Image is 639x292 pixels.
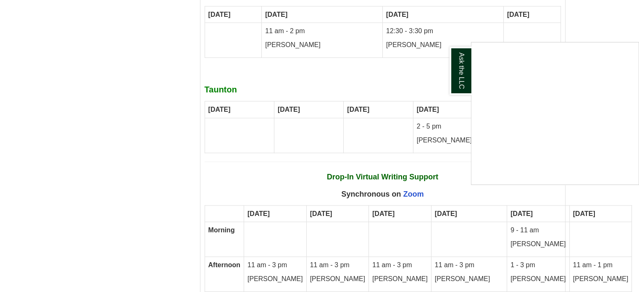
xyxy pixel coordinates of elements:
p: 11 am - 3 pm [372,260,428,270]
p: [PERSON_NAME] [265,40,379,50]
span: Synchronous on [341,190,423,198]
p: [PERSON_NAME] [435,274,503,284]
strong: [DATE] [573,210,595,217]
p: [PERSON_NAME] [372,274,428,284]
p: [PERSON_NAME] [573,274,628,284]
strong: [DATE] [435,210,457,217]
strong: [DATE] [386,11,408,18]
p: 11 am - 3 pm [247,260,303,270]
a: Ask the LLC [450,47,471,95]
iframe: Chat Widget [471,42,639,184]
p: 9 - 11 am [510,226,566,235]
strong: Afternoon [208,261,240,268]
a: Zoom [403,190,424,198]
p: [PERSON_NAME] [510,274,566,284]
strong: [DATE] [247,210,270,217]
p: 11 am - 3 pm [310,260,366,270]
strong: Morning [208,226,235,234]
p: [PERSON_NAME] [510,239,566,249]
p: 11 am - 1 pm [573,260,628,270]
p: 2 - 5 pm [417,122,557,132]
strong: Drop-In Virtual Writing Support [327,173,438,181]
strong: [DATE] [278,106,300,113]
p: [PERSON_NAME] [386,40,500,50]
strong: [DATE] [417,106,439,113]
strong: [DATE] [372,210,394,217]
strong: [DATE] [510,210,533,217]
strong: [DATE] [208,106,231,113]
p: [PERSON_NAME] [247,274,303,284]
strong: [DATE] [208,11,231,18]
strong: [DATE] [347,106,369,113]
strong: [DATE] [265,11,287,18]
p: [PERSON_NAME] [417,136,557,145]
p: 11 am - 2 pm [265,26,379,36]
p: 12:30 - 3:30 pm [386,26,500,36]
p: 11 am - 3 pm [435,260,503,270]
strong: Taunton [205,85,237,94]
p: [PERSON_NAME] [310,274,366,284]
div: Ask the LLC [471,42,639,185]
strong: [DATE] [310,210,332,217]
p: 1 - 3 pm [510,260,566,270]
strong: [DATE] [507,11,529,18]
